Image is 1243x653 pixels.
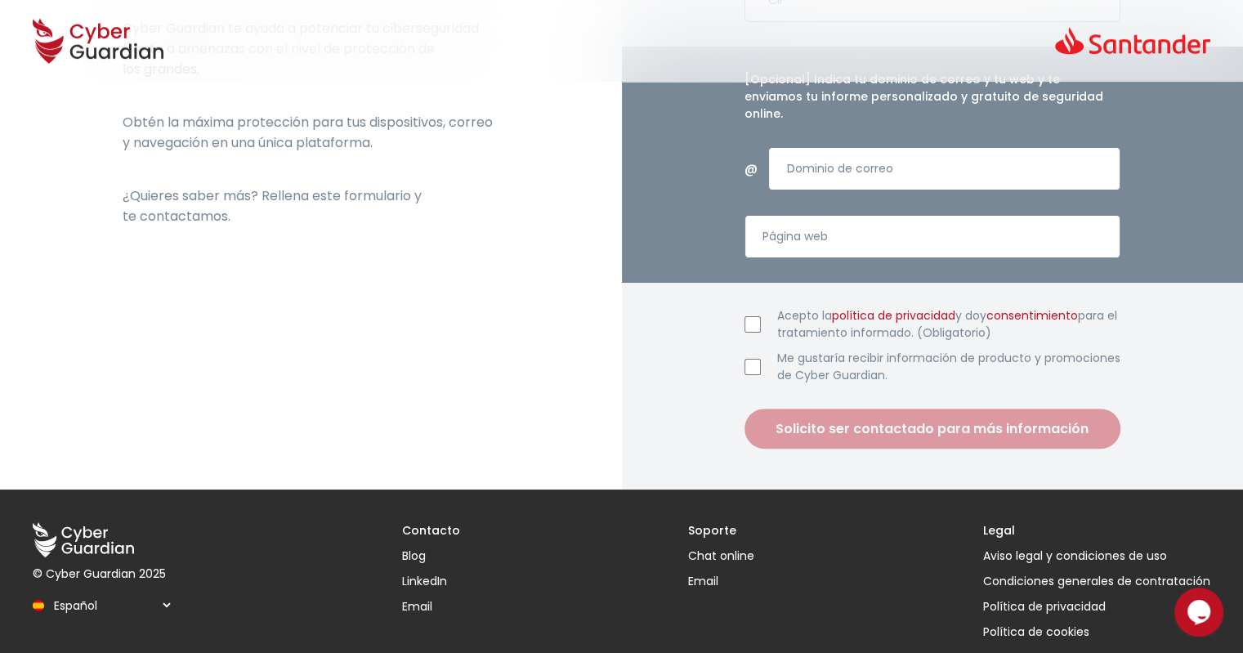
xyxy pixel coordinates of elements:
a: consentimiento [986,307,1078,324]
p: Obtén la máxima protección para tus dispositivos, correo y navegación en una única plataforma. [123,112,499,153]
h3: Contacto [402,522,460,539]
a: Email [688,573,754,590]
button: Solicito ser contactado para más información [744,409,1121,449]
h4: [Opcional] Indica tu dominio de correo y tu web y te enviamos tu informe personalizado y gratuito... [744,71,1121,123]
p: ¿Quieres saber más? Rellena este formulario y te contactamos. [123,186,499,226]
a: Condiciones generales de contratación [983,573,1210,590]
a: Blog [402,548,460,565]
a: Política de privacidad [983,598,1210,615]
h3: Legal [983,522,1210,539]
a: LinkedIn [402,573,460,590]
a: Email [402,598,460,615]
iframe: chat widget [1174,588,1227,637]
label: Me gustaría recibir información de producto y promociones de Cyber Guardian. [777,350,1121,384]
label: Acepto la y doy para el tratamiento informado. (Obligatorio) [777,307,1121,342]
input: Introduce una página web válida. [744,215,1121,258]
input: Introduce un dominio de correo válido. [768,147,1120,190]
h3: Soporte [688,522,754,539]
button: Política de cookies [983,624,1210,641]
button: Chat online [688,548,754,565]
span: @ [744,159,757,179]
a: Aviso legal y condiciones de uso [983,548,1210,565]
a: política de privacidad [832,307,955,324]
p: © Cyber Guardian 2025 [33,566,173,583]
